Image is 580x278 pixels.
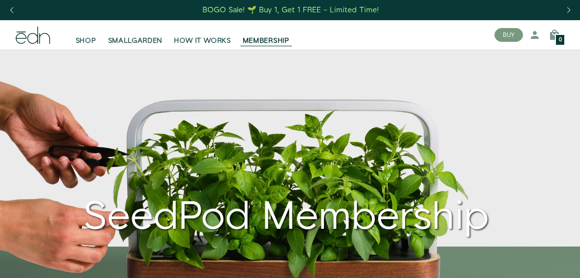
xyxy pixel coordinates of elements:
[203,5,379,15] div: BOGO Sale! 🌱 Buy 1, Get 1 FREE – Limited Time!
[243,36,290,46] span: MEMBERSHIP
[70,24,102,46] a: SHOP
[16,170,556,241] div: SeedPod Membership
[108,36,163,46] span: SMALLGARDEN
[237,24,295,46] a: MEMBERSHIP
[494,28,523,42] button: BUY
[202,2,380,18] a: BOGO Sale! 🌱 Buy 1, Get 1 FREE – Limited Time!
[168,24,236,46] a: HOW IT WORKS
[174,36,231,46] span: HOW IT WORKS
[102,24,169,46] a: SMALLGARDEN
[559,37,562,43] span: 0
[76,36,96,46] span: SHOP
